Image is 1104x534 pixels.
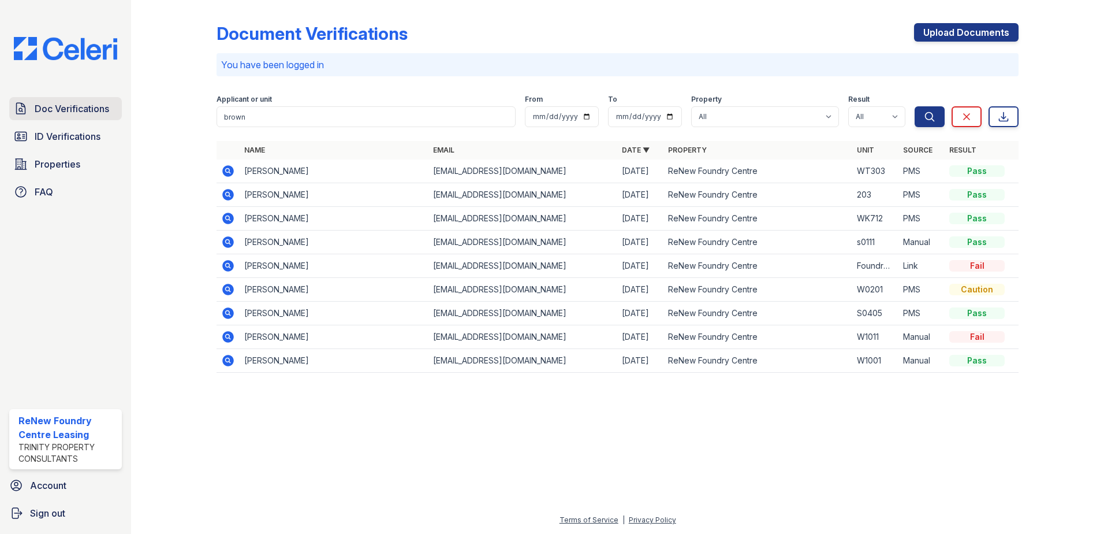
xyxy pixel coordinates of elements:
[663,183,852,207] td: ReNew Foundry Centre
[617,254,663,278] td: [DATE]
[617,349,663,373] td: [DATE]
[663,254,852,278] td: ReNew Foundry Centre
[949,355,1005,366] div: Pass
[9,153,122,176] a: Properties
[663,278,852,302] td: ReNew Foundry Centre
[691,95,722,104] label: Property
[617,231,663,254] td: [DATE]
[903,146,933,154] a: Source
[428,160,617,183] td: [EMAIL_ADDRESS][DOMAIN_NAME]
[617,160,663,183] td: [DATE]
[240,302,428,325] td: [PERSON_NAME]
[1055,488,1092,522] iframe: chat widget
[35,157,80,171] span: Properties
[663,207,852,231] td: ReNew Foundry Centre
[852,183,898,207] td: 203
[433,146,454,154] a: Email
[428,254,617,278] td: [EMAIL_ADDRESS][DOMAIN_NAME]
[852,302,898,325] td: S0405
[949,331,1005,343] div: Fail
[617,302,663,325] td: [DATE]
[949,284,1005,295] div: Caution
[852,207,898,231] td: WK712
[949,213,1005,224] div: Pass
[240,160,428,183] td: [PERSON_NAME]
[560,516,618,524] a: Terms of Service
[240,183,428,207] td: [PERSON_NAME]
[852,231,898,254] td: s0111
[898,349,945,373] td: Manual
[848,95,870,104] label: Result
[18,442,117,465] div: Trinity Property Consultants
[898,325,945,349] td: Manual
[898,278,945,302] td: PMS
[217,95,272,104] label: Applicant or unit
[18,414,117,442] div: ReNew Foundry Centre Leasing
[617,207,663,231] td: [DATE]
[949,236,1005,248] div: Pass
[898,231,945,254] td: Manual
[617,183,663,207] td: [DATE]
[9,97,122,120] a: Doc Verifications
[240,207,428,231] td: [PERSON_NAME]
[898,254,945,278] td: Link
[5,37,126,60] img: CE_Logo_Blue-a8612792a0a2168367f1c8372b55b34899dd931a85d93a1a3d3e32e68fde9ad4.png
[852,278,898,302] td: W0201
[898,302,945,325] td: PMS
[240,325,428,349] td: [PERSON_NAME]
[663,349,852,373] td: ReNew Foundry Centre
[949,146,976,154] a: Result
[898,207,945,231] td: PMS
[663,231,852,254] td: ReNew Foundry Centre
[622,516,625,524] div: |
[617,325,663,349] td: [DATE]
[949,165,1005,177] div: Pass
[9,180,122,203] a: FAQ
[35,129,100,143] span: ID Verifications
[852,254,898,278] td: Foundry row
[525,95,543,104] label: From
[949,189,1005,201] div: Pass
[244,146,265,154] a: Name
[428,207,617,231] td: [EMAIL_ADDRESS][DOMAIN_NAME]
[663,160,852,183] td: ReNew Foundry Centre
[428,278,617,302] td: [EMAIL_ADDRESS][DOMAIN_NAME]
[608,95,617,104] label: To
[629,516,676,524] a: Privacy Policy
[428,183,617,207] td: [EMAIL_ADDRESS][DOMAIN_NAME]
[240,278,428,302] td: [PERSON_NAME]
[949,307,1005,319] div: Pass
[35,102,109,116] span: Doc Verifications
[898,183,945,207] td: PMS
[30,479,66,492] span: Account
[5,502,126,525] a: Sign out
[898,160,945,183] td: PMS
[668,146,707,154] a: Property
[428,231,617,254] td: [EMAIL_ADDRESS][DOMAIN_NAME]
[428,349,617,373] td: [EMAIL_ADDRESS][DOMAIN_NAME]
[217,106,516,127] input: Search by name, email, or unit number
[9,125,122,148] a: ID Verifications
[240,254,428,278] td: [PERSON_NAME]
[240,231,428,254] td: [PERSON_NAME]
[949,260,1005,272] div: Fail
[617,278,663,302] td: [DATE]
[663,302,852,325] td: ReNew Foundry Centre
[217,23,408,44] div: Document Verifications
[221,58,1014,72] p: You have been logged in
[663,325,852,349] td: ReNew Foundry Centre
[240,349,428,373] td: [PERSON_NAME]
[5,474,126,497] a: Account
[852,349,898,373] td: W1001
[622,146,650,154] a: Date ▼
[30,506,65,520] span: Sign out
[914,23,1019,42] a: Upload Documents
[428,302,617,325] td: [EMAIL_ADDRESS][DOMAIN_NAME]
[852,325,898,349] td: W1011
[852,160,898,183] td: WT303
[35,185,53,199] span: FAQ
[857,146,874,154] a: Unit
[428,325,617,349] td: [EMAIL_ADDRESS][DOMAIN_NAME]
